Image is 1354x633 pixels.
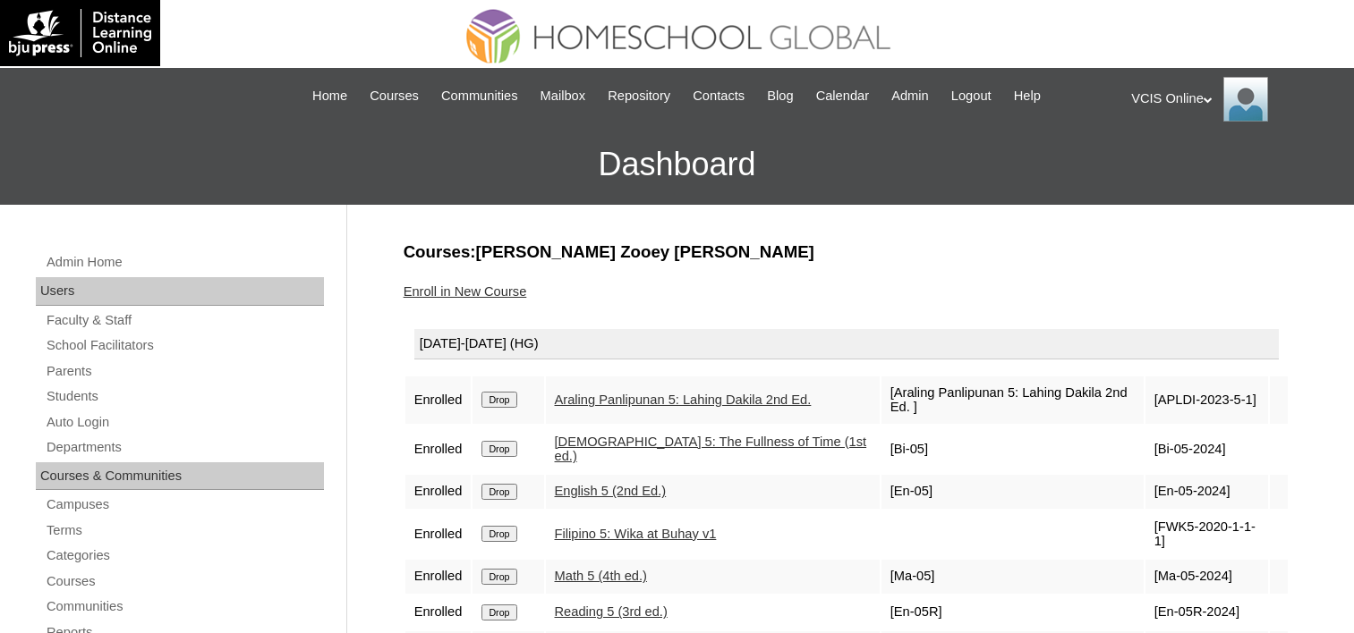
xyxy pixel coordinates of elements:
[370,86,419,106] span: Courses
[405,595,472,629] td: Enrolled
[45,494,324,516] a: Campuses
[555,569,647,583] a: Math 5 (4th ed.)
[882,86,938,106] a: Admin
[1005,86,1050,106] a: Help
[9,9,151,57] img: logo-white.png
[45,360,324,383] a: Parents
[405,475,472,509] td: Enrolled
[45,385,324,408] a: Students
[414,329,1279,359] div: [DATE]-[DATE] (HG)
[45,309,324,332] a: Faculty & Staff
[481,392,516,408] input: Drop
[942,86,1001,106] a: Logout
[881,560,1144,594] td: [Ma-05]
[481,441,516,457] input: Drop
[881,376,1144,424] td: [Araling Panlipunan 5: Lahing Dakila 2nd Ed. ]
[555,527,717,541] a: Filipino 5: Wika at Buhay v1
[9,124,1345,205] h3: Dashboard
[45,595,324,618] a: Communities
[1145,560,1268,594] td: [Ma-05-2024]
[481,526,516,542] input: Drop
[951,86,992,106] span: Logout
[599,86,679,106] a: Repository
[481,484,516,500] input: Drop
[45,519,324,542] a: Terms
[555,435,867,464] a: [DEMOGRAPHIC_DATA] 5: The Fullness of Time (1st ed.)
[881,475,1144,509] td: [En-05]
[481,569,516,585] input: Drop
[1145,511,1268,558] td: [FWK5-2020-1-1-1]
[555,604,668,619] a: Reading 5 (3rd ed.)
[767,86,793,106] span: Blog
[405,560,472,594] td: Enrolled
[36,462,324,491] div: Courses & Communities
[816,86,869,106] span: Calendar
[45,544,324,567] a: Categories
[881,426,1144,473] td: [Bi-05]
[481,604,516,620] input: Drop
[608,86,670,106] span: Repository
[532,86,595,106] a: Mailbox
[432,86,527,106] a: Communities
[441,86,518,106] span: Communities
[1145,426,1268,473] td: [Bi-05-2024]
[404,241,1290,264] h3: Courses:[PERSON_NAME] Zooey [PERSON_NAME]
[1145,475,1268,509] td: [En-05-2024]
[693,86,745,106] span: Contacts
[361,86,428,106] a: Courses
[404,284,527,299] a: Enroll in New Course
[303,86,356,106] a: Home
[555,484,667,498] a: English 5 (2nd Ed.)
[45,411,324,434] a: Auto Login
[45,570,324,593] a: Courses
[45,334,324,357] a: School Facilitators
[45,251,324,274] a: Admin Home
[555,392,812,407] a: Araling Panlipunan 5: Lahing Dakila 2nd Ed.
[36,277,324,306] div: Users
[312,86,347,106] span: Home
[684,86,754,106] a: Contacts
[881,595,1144,629] td: [En-05R]
[405,426,472,473] td: Enrolled
[405,511,472,558] td: Enrolled
[1145,595,1268,629] td: [En-05R-2024]
[891,86,929,106] span: Admin
[45,436,324,459] a: Departments
[1145,376,1268,424] td: [APLDI-2023-5-1]
[1223,77,1268,122] img: VCIS Online Admin
[541,86,586,106] span: Mailbox
[758,86,802,106] a: Blog
[405,376,472,424] td: Enrolled
[1131,77,1336,122] div: VCIS Online
[807,86,878,106] a: Calendar
[1014,86,1041,106] span: Help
